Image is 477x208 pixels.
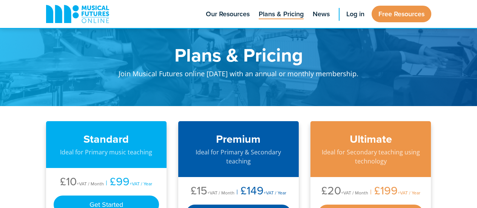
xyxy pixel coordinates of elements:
[186,148,292,166] p: Ideal for Primary & Secondary teaching
[313,9,330,19] span: News
[368,185,420,199] li: £199
[318,133,424,146] h3: Ultimate
[259,9,304,19] span: Plans & Pricing
[186,133,292,146] h3: Premium
[191,185,235,199] li: £15
[318,148,424,166] p: Ideal for Secondary teaching using technology
[346,9,364,19] span: Log in
[130,180,152,187] span: +VAT / Year
[54,133,159,146] h3: Standard
[207,190,235,196] span: +VAT / Month
[91,64,386,87] p: Join Musical Futures online [DATE] with an annual or monthly membership.
[264,190,286,196] span: +VAT / Year
[91,45,386,64] h1: Plans & Pricing
[54,148,159,157] p: Ideal for Primary music teaching
[77,180,104,187] span: +VAT / Month
[235,185,286,199] li: £149
[60,176,104,190] li: £10
[206,9,250,19] span: Our Resources
[372,6,431,22] a: Free Resources
[398,190,420,196] span: +VAT / Year
[341,190,368,196] span: +VAT / Month
[321,185,368,199] li: £20
[104,176,152,190] li: £99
